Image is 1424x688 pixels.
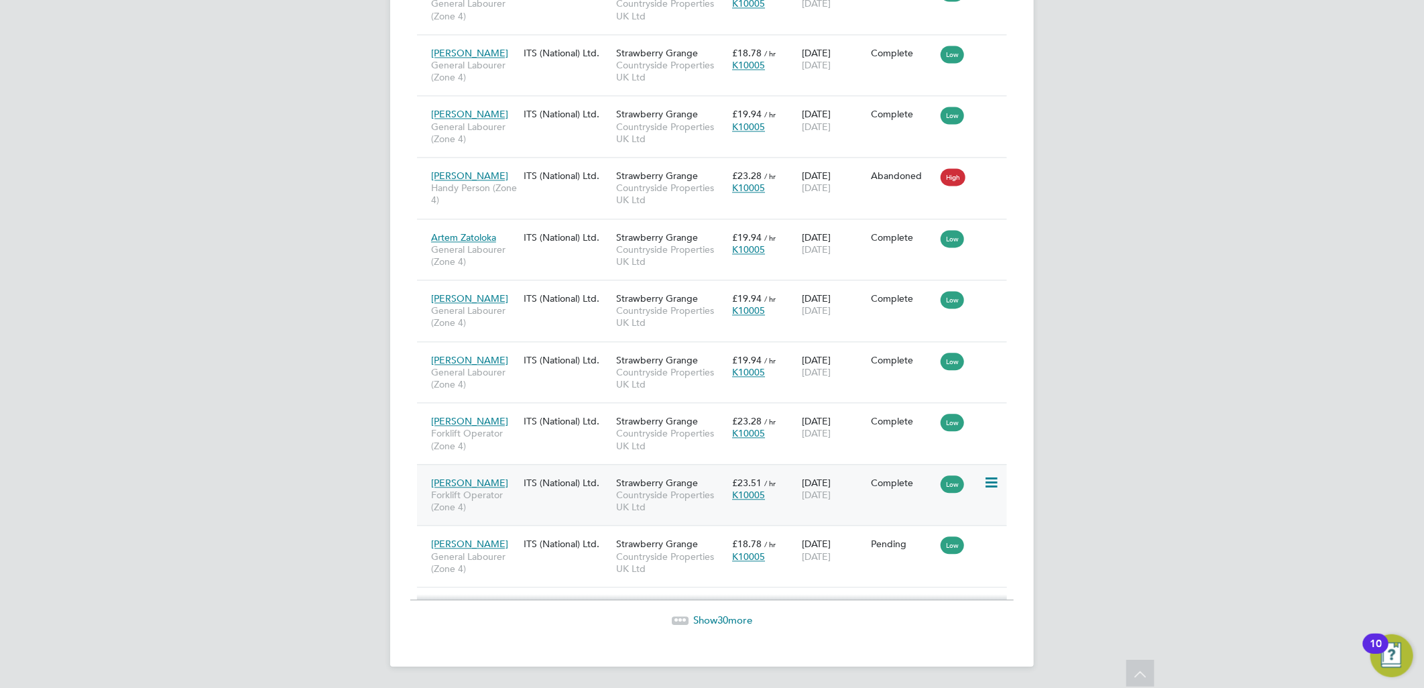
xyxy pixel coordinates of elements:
span: [DATE] [802,427,831,439]
div: Abandoned [872,170,935,182]
span: General Labourer (Zone 4) [431,366,517,390]
a: [PERSON_NAME]General Labourer (Zone 4)ITS (National) Ltd.Strawberry GrangeCountryside Properties ... [428,101,1007,112]
span: [PERSON_NAME] [431,108,508,120]
div: Complete [872,47,935,59]
span: K10005 [732,182,765,194]
a: [PERSON_NAME]General Labourer (Zone 4)ITS (National) Ltd.Strawberry GrangeCountryside Properties ... [428,530,1007,542]
span: Countryside Properties UK Ltd [616,366,725,390]
span: [DATE] [802,243,831,255]
span: General Labourer (Zone 4) [431,121,517,145]
span: [PERSON_NAME] [431,538,508,550]
span: / hr [764,48,776,58]
span: Countryside Properties UK Ltd [616,59,725,83]
span: Strawberry Grange [616,108,698,120]
span: General Labourer (Zone 4) [431,243,517,268]
a: [PERSON_NAME]General Labourer (Zone 4)ITS (National) Ltd.Strawberry GrangeCountryside Properties ... [428,285,1007,296]
div: [DATE] [798,225,868,262]
span: £19.94 [732,108,762,120]
span: £23.28 [732,170,762,182]
span: K10005 [732,304,765,317]
span: £23.51 [732,477,762,489]
div: 10 [1370,644,1382,661]
div: ITS (National) Ltd. [520,40,613,66]
span: Strawberry Grange [616,354,698,366]
span: General Labourer (Zone 4) [431,304,517,329]
span: / hr [764,478,776,488]
span: £18.78 [732,47,762,59]
span: Low [941,46,964,63]
span: Artem Zatoloka [431,231,496,243]
span: Countryside Properties UK Ltd [616,304,725,329]
span: Strawberry Grange [616,477,698,489]
span: [PERSON_NAME] [431,415,508,427]
span: [DATE] [802,304,831,317]
div: Complete [872,354,935,366]
span: Countryside Properties UK Ltd [616,121,725,145]
span: Strawberry Grange [616,415,698,427]
div: [DATE] [798,470,868,508]
span: General Labourer (Zone 4) [431,551,517,575]
span: [PERSON_NAME] [431,170,508,182]
span: Strawberry Grange [616,170,698,182]
span: [DATE] [802,59,831,71]
span: [DATE] [802,366,831,378]
a: [PERSON_NAME]Handy Person (Zone 4)ITS (National) Ltd.Strawberry GrangeCountryside Properties UK L... [428,162,1007,174]
span: K10005 [732,59,765,71]
span: [DATE] [802,182,831,194]
div: Complete [872,108,935,120]
span: Low [941,353,964,370]
span: Countryside Properties UK Ltd [616,489,725,513]
div: ITS (National) Ltd. [520,347,613,373]
span: Forklift Operator (Zone 4) [431,427,517,451]
span: K10005 [732,121,765,133]
span: K10005 [732,427,765,439]
div: ITS (National) Ltd. [520,531,613,557]
span: Low [941,291,964,308]
span: Countryside Properties UK Ltd [616,427,725,451]
span: High [941,168,965,186]
span: Countryside Properties UK Ltd [616,182,725,206]
span: £19.94 [732,292,762,304]
div: Complete [872,415,935,427]
span: Countryside Properties UK Ltd [616,243,725,268]
div: ITS (National) Ltd. [520,225,613,250]
span: Low [941,230,964,247]
span: K10005 [732,366,765,378]
span: / hr [764,416,776,426]
span: Low [941,475,964,493]
span: Countryside Properties UK Ltd [616,551,725,575]
div: Complete [872,231,935,243]
span: [PERSON_NAME] [431,292,508,304]
div: ITS (National) Ltd. [520,470,613,496]
span: 30 [717,614,728,626]
span: Low [941,536,964,554]
a: [PERSON_NAME]Forklift Operator (Zone 4)ITS (National) Ltd.Strawberry GrangeCountryside Properties... [428,469,1007,481]
div: ITS (National) Ltd. [520,101,613,127]
div: Complete [872,292,935,304]
div: [DATE] [798,531,868,569]
span: [DATE] [802,121,831,133]
span: / hr [764,109,776,119]
span: / hr [764,233,776,243]
div: [DATE] [798,163,868,200]
div: [DATE] [798,286,868,323]
a: [PERSON_NAME]General Labourer (Zone 4)ITS (National) Ltd.Strawberry GrangeCountryside Properties ... [428,347,1007,358]
span: £23.28 [732,415,762,427]
span: Strawberry Grange [616,538,698,550]
a: Artem ZatolokaGeneral Labourer (Zone 4)ITS (National) Ltd.Strawberry GrangeCountryside Properties... [428,224,1007,235]
span: [DATE] [802,551,831,563]
span: £19.94 [732,231,762,243]
div: [DATE] [798,101,868,139]
span: £19.94 [732,354,762,366]
span: Handy Person (Zone 4) [431,182,517,206]
span: / hr [764,171,776,181]
div: Complete [872,477,935,489]
span: £18.78 [732,538,762,550]
span: Show more [693,614,752,626]
div: ITS (National) Ltd. [520,163,613,188]
span: Low [941,414,964,431]
span: / hr [764,355,776,365]
div: ITS (National) Ltd. [520,286,613,311]
div: Pending [872,538,935,550]
span: General Labourer (Zone 4) [431,59,517,83]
